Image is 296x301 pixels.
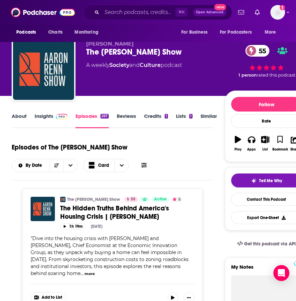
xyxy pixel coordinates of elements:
img: tell me why sparkle [251,178,256,183]
div: 267 [100,114,108,119]
a: Credits1 [144,113,168,128]
a: Episodes267 [75,113,108,128]
span: " [31,235,189,276]
button: Apps [245,132,258,155]
a: Active [151,197,169,202]
button: open menu [64,159,77,172]
button: Open AdvancedNew [193,8,226,16]
div: 1 [189,114,193,119]
a: The [PERSON_NAME] Show [67,197,120,202]
button: open menu [12,26,45,39]
img: The Aaron Renn Show [60,197,66,202]
div: Bookmark [272,148,288,151]
span: Podcasts [16,28,36,37]
span: More [265,28,276,37]
img: The Hidden Truths Behind America's Housing Crisis | Adam Ozimek [31,197,55,221]
button: 5 [171,197,183,202]
a: InsightsPodchaser Pro [35,113,68,128]
img: Podchaser - Follow, Share and Rate Podcasts [11,6,75,19]
span: Logged in as shcarlos [270,5,285,20]
a: Show notifications dropdown [252,7,262,18]
span: For Podcasters [220,28,252,37]
span: Charts [48,28,63,37]
a: Show notifications dropdown [235,7,247,18]
span: Dive into the housing crisis with [PERSON_NAME] and [PERSON_NAME], Chief Economist at the Economi... [31,235,189,276]
span: For Business [181,28,208,37]
a: Lists1 [176,113,193,128]
span: The Hidden Truths Behind America's Housing Crisis | [PERSON_NAME] [60,204,169,221]
span: Add to List [42,295,62,300]
a: Culture [140,62,161,68]
span: By Date [26,163,44,168]
span: Monitoring [74,28,98,37]
button: open menu [216,26,261,39]
button: open menu [260,26,284,39]
span: ... [80,270,83,276]
div: A weekly podcast [86,61,182,69]
span: Card [98,163,109,168]
svg: Add a profile image [280,5,285,10]
a: 55 [245,45,269,57]
a: Reviews [117,113,136,128]
button: open menu [177,26,216,39]
div: List [262,148,268,151]
span: New [214,4,226,10]
span: Get this podcast via API [244,241,296,247]
div: 1 [165,114,168,119]
span: and [129,62,140,68]
a: About [12,113,27,128]
span: Open Advanced [196,11,223,14]
a: Charts [44,26,67,39]
span: [PERSON_NAME] [86,41,134,47]
a: 55 [124,197,138,202]
a: The Hidden Truths Behind America's Housing Crisis | [PERSON_NAME] [60,204,194,221]
button: Bookmark [272,132,288,155]
a: Similar [201,113,217,128]
div: Play [234,148,241,151]
span: 55 [252,45,269,57]
div: Apps [247,148,256,151]
button: 1h 19m [60,223,85,230]
span: 1 person [238,73,257,78]
span: rated this podcast [257,73,295,78]
button: Show profile menu [270,5,285,20]
img: Podchaser Pro [56,114,68,119]
button: Play [231,132,245,155]
button: more [84,271,95,277]
div: [DATE] [91,224,102,229]
h2: Choose List sort [12,159,78,172]
input: Search podcasts, credits, & more... [102,7,175,18]
img: The Aaron Renn Show [13,39,74,100]
button: List [258,132,272,155]
span: Active [154,196,167,203]
button: Choose View [83,159,129,172]
span: 55 [131,196,135,203]
img: User Profile [270,5,285,20]
a: Society [109,62,129,68]
h1: Episodes of The [PERSON_NAME] Show [12,143,127,151]
span: ⌘ K [175,8,188,17]
div: Search podcasts, credits, & more... [83,5,232,20]
button: open menu [70,26,107,39]
div: Open Intercom Messenger [273,265,289,281]
button: open menu [12,163,50,168]
span: Tell Me Why [259,178,282,183]
button: Sort Direction [50,159,64,172]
